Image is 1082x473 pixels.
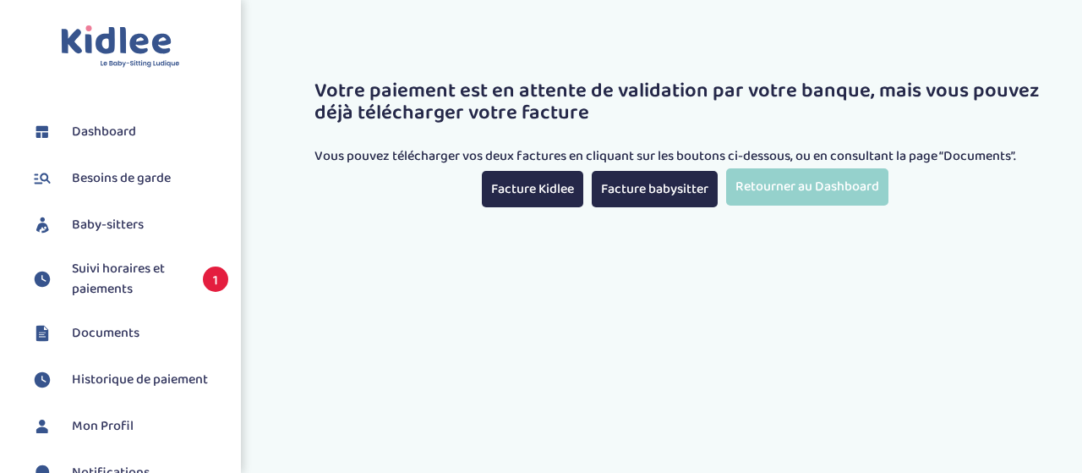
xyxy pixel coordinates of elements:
[30,367,55,393] img: suivihoraire.svg
[30,212,55,238] img: babysitters.svg
[30,119,55,145] img: dashboard.svg
[72,168,171,189] span: Besoins de garde
[203,267,228,292] span: 1
[314,146,1057,167] p: Vous pouvez télécharger vos deux factures en cliquant sur les boutons ci-dessous, ou en consultan...
[72,259,186,300] span: Suivi horaires et paiements
[30,119,228,145] a: Dashboard
[30,321,228,346] a: Documents
[72,323,139,344] span: Documents
[314,80,1057,125] h3: Votre paiement est en attente de validation par votre banque, mais vous pouvez déjà télécharger v...
[30,367,228,393] a: Historique de paiement
[61,25,180,69] img: logo.svg
[30,414,228,439] a: Mon Profil
[30,267,55,292] img: suivihoraire.svg
[30,166,228,191] a: Besoins de garde
[72,370,208,390] span: Historique de paiement
[72,122,136,142] span: Dashboard
[30,321,55,346] img: documents.svg
[30,259,228,300] a: Suivi horaires et paiements 1
[30,414,55,439] img: profil.svg
[30,166,55,191] img: besoin.svg
[592,171,718,207] a: Facture babysitter
[482,171,583,207] a: Facture Kidlee
[726,168,888,205] a: Retourner au Dashboard
[30,212,228,238] a: Baby-sitters
[72,416,134,437] span: Mon Profil
[72,215,144,235] span: Baby-sitters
